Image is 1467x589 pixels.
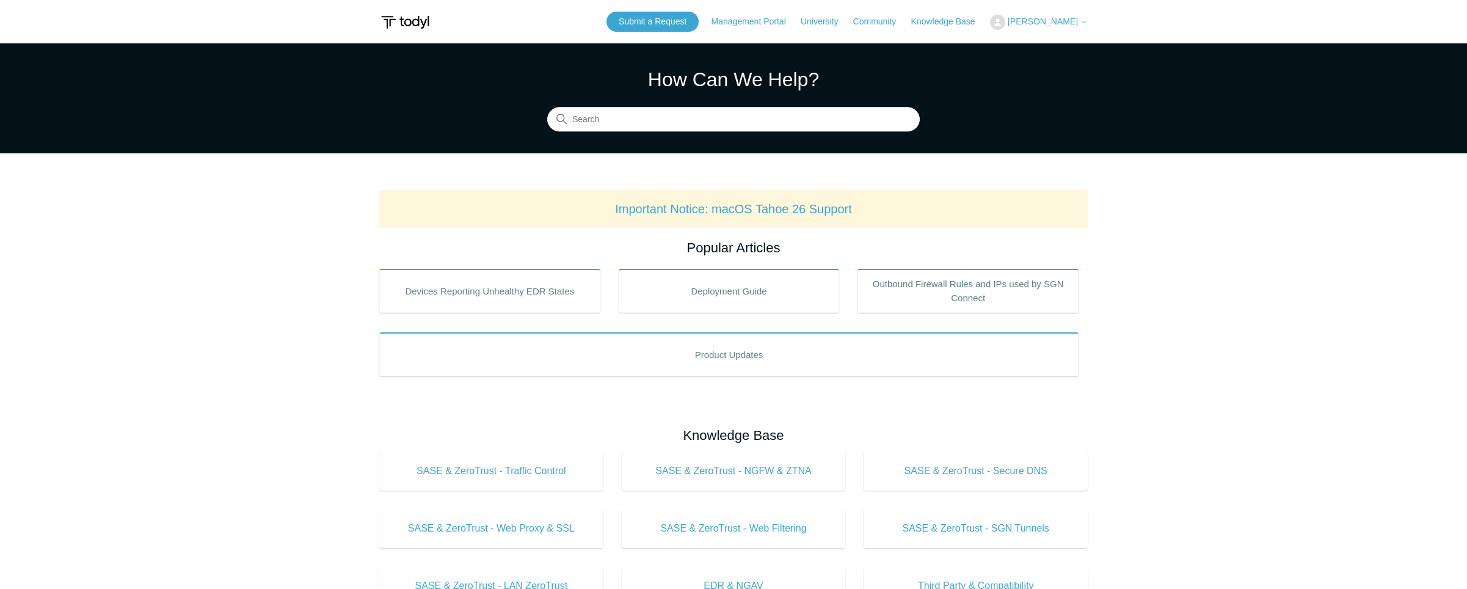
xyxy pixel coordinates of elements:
a: SASE & ZeroTrust - NGFW & ZTNA [622,452,846,491]
span: SASE & ZeroTrust - Web Proxy & SSL [398,521,585,536]
a: SASE & ZeroTrust - Secure DNS [864,452,1088,491]
a: SASE & ZeroTrust - Traffic Control [379,452,603,491]
a: SASE & ZeroTrust - Web Filtering [622,509,846,548]
input: Search [547,108,920,132]
a: Knowledge Base [911,15,988,28]
a: Submit a Request [606,12,699,32]
img: Todyl Support Center Help Center home page [379,11,431,34]
span: SASE & ZeroTrust - SGN Tunnels [882,521,1069,536]
span: SASE & ZeroTrust - NGFW & ZTNA [640,464,828,478]
a: Important Notice: macOS Tahoe 26 Support [615,202,852,216]
a: Management Portal [712,15,798,28]
a: SASE & ZeroTrust - Web Proxy & SSL [379,509,603,548]
button: [PERSON_NAME] [990,15,1088,30]
a: Deployment Guide [619,269,840,313]
a: Outbound Firewall Rules and IPs used by SGN Connect [857,269,1079,313]
span: SASE & ZeroTrust - Secure DNS [882,464,1069,478]
a: Devices Reporting Unhealthy EDR States [379,269,600,313]
h2: Popular Articles [379,238,1088,258]
a: SASE & ZeroTrust - SGN Tunnels [864,509,1088,548]
span: SASE & ZeroTrust - Traffic Control [398,464,585,478]
a: Community [853,15,909,28]
a: Product Updates [379,332,1079,376]
span: [PERSON_NAME] [1008,16,1078,26]
a: University [801,15,850,28]
h1: How Can We Help? [547,65,920,94]
span: SASE & ZeroTrust - Web Filtering [640,521,828,536]
h2: Knowledge Base [379,425,1088,445]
